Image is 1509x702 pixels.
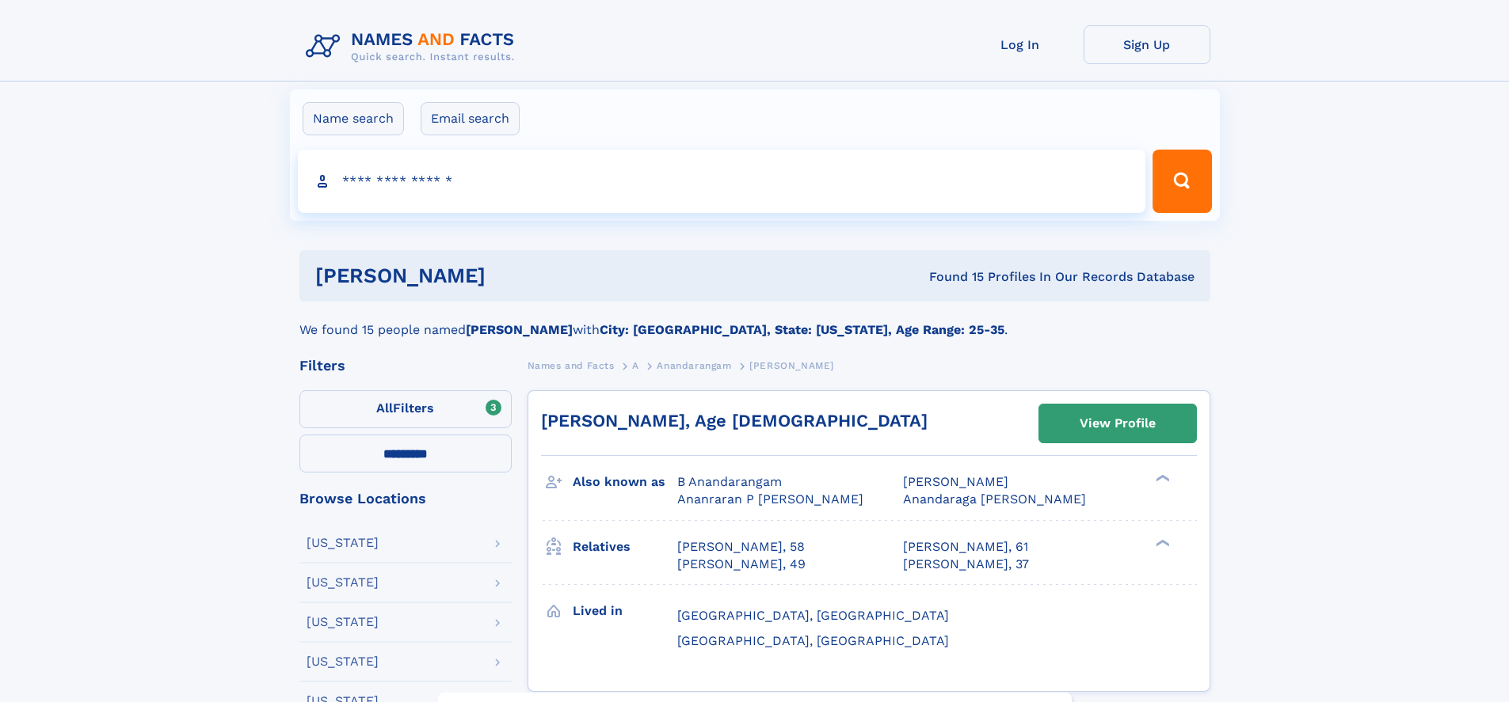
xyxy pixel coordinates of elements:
label: Email search [421,102,520,135]
a: View Profile [1039,404,1196,442]
b: [PERSON_NAME] [466,322,573,337]
a: [PERSON_NAME], 49 [677,556,806,573]
div: [US_STATE] [307,576,379,589]
a: A [632,355,639,375]
img: Logo Names and Facts [299,25,528,68]
a: Anandarangam [657,355,731,375]
a: [PERSON_NAME], 61 [903,538,1028,556]
input: search input [298,150,1146,213]
span: [PERSON_NAME] [749,360,834,371]
span: [GEOGRAPHIC_DATA], [GEOGRAPHIC_DATA] [677,633,949,648]
h1: [PERSON_NAME] [315,266,707,286]
span: All [376,400,393,416]
span: B Anandarangam [677,474,782,489]
a: Sign Up [1084,25,1210,64]
a: Names and Facts [528,355,615,375]
b: City: [GEOGRAPHIC_DATA], State: [US_STATE], Age Range: 25-35 [600,322,1004,337]
a: [PERSON_NAME], Age [DEMOGRAPHIC_DATA] [541,411,928,431]
span: [GEOGRAPHIC_DATA], [GEOGRAPHIC_DATA] [677,608,949,623]
a: [PERSON_NAME], 58 [677,538,805,556]
div: [US_STATE] [307,616,379,628]
div: [US_STATE] [307,655,379,668]
div: [US_STATE] [307,537,379,549]
span: [PERSON_NAME] [903,474,1008,489]
div: View Profile [1080,405,1156,442]
div: We found 15 people named with . [299,302,1210,340]
span: Anandarangam [657,360,731,371]
div: ❯ [1152,537,1171,548]
a: Log In [957,25,1084,64]
div: Filters [299,359,512,373]
a: [PERSON_NAME], 37 [903,556,1029,573]
span: Ananraran P [PERSON_NAME] [677,491,863,507]
span: Anandaraga [PERSON_NAME] [903,491,1086,507]
h3: Also known as [573,469,677,495]
label: Name search [303,102,404,135]
button: Search Button [1153,150,1211,213]
h3: Lived in [573,598,677,624]
label: Filters [299,390,512,428]
div: Found 15 Profiles In Our Records Database [707,268,1195,286]
span: A [632,360,639,371]
h3: Relatives [573,533,677,560]
div: Browse Locations [299,491,512,506]
div: ❯ [1152,473,1171,484]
